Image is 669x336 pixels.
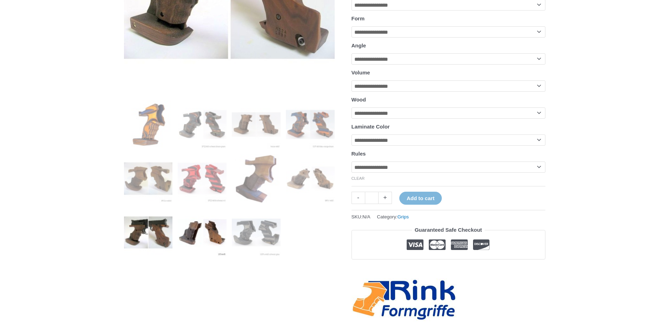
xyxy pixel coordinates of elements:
img: Rink Grip for Sport Pistol [124,100,173,149]
img: Rink Grip for Sport Pistol - Image 11 [232,208,281,257]
a: Grips [398,214,409,219]
img: Rink Grip for Sport Pistol - Image 9 [124,208,173,257]
label: Wood [352,97,366,103]
img: Rink Grip for Sport Pistol - Image 4 [286,100,335,149]
a: Rink-Formgriffe [352,278,457,322]
img: Rink Grip for Sport Pistol - Image 6 [178,154,227,203]
label: Rules [352,151,366,157]
label: Volume [352,70,370,75]
input: Product quantity [365,192,379,204]
img: Rink Grip for Sport Pistol - Image 2 [178,100,227,149]
span: N/A [362,214,370,219]
a: - [352,192,365,204]
img: Rink Grip for Sport Pistol - Image 10 [178,208,227,257]
a: Clear options [352,176,365,180]
img: Rink Grip for Sport Pistol - Image 7 [232,154,281,203]
img: Rink Sport Pistol Grip [286,154,335,203]
button: Add to cart [399,192,442,205]
label: Form [352,15,365,21]
span: SKU: [352,212,370,221]
img: Rink Grip for Sport Pistol - Image 3 [232,100,281,149]
iframe: Customer reviews powered by Trustpilot [352,265,545,273]
span: Category: [377,212,409,221]
label: Angle [352,42,366,48]
img: Rink Grip for Sport Pistol - Image 5 [124,154,173,203]
label: Laminate Color [352,124,390,130]
legend: Guaranteed Safe Checkout [412,225,485,235]
a: + [379,192,392,204]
